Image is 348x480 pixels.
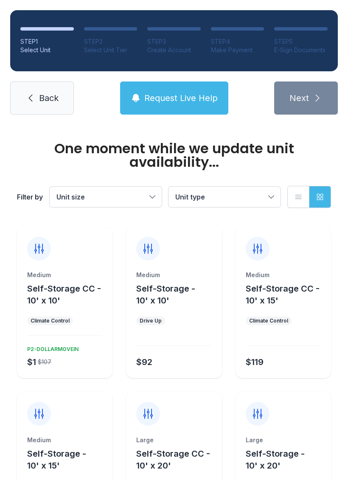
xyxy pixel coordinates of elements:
[136,271,211,279] div: Medium
[168,187,281,207] button: Unit type
[20,37,74,46] div: STEP 1
[246,271,321,279] div: Medium
[24,342,79,353] div: P2-DOLLARMOVEIN
[246,283,328,306] button: Self-Storage CC - 10' x 15'
[246,356,264,368] div: $119
[136,449,210,471] span: Self-Storage CC - 10' x 20'
[27,271,102,279] div: Medium
[27,284,101,306] span: Self-Storage CC - 10' x 10'
[140,317,162,324] div: Drive Up
[175,193,205,201] span: Unit type
[147,46,201,54] div: Create Account
[246,448,328,472] button: Self-Storage - 10' x 20'
[31,317,70,324] div: Climate Control
[39,92,59,104] span: Back
[274,37,328,46] div: STEP 5
[136,448,218,472] button: Self-Storage CC - 10' x 20'
[27,449,86,471] span: Self-Storage - 10' x 15'
[136,356,152,368] div: $92
[38,358,51,366] div: $107
[246,449,305,471] span: Self-Storage - 10' x 20'
[211,37,264,46] div: STEP 4
[50,187,162,207] button: Unit size
[136,284,195,306] span: Self-Storage - 10' x 10'
[20,46,74,54] div: Select Unit
[17,192,43,202] div: Filter by
[136,283,218,306] button: Self-Storage - 10' x 10'
[249,317,288,324] div: Climate Control
[211,46,264,54] div: Make Payment
[274,46,328,54] div: E-Sign Documents
[27,356,36,368] div: $1
[56,193,85,201] span: Unit size
[144,92,218,104] span: Request Live Help
[84,37,138,46] div: STEP 2
[289,92,309,104] span: Next
[147,37,201,46] div: STEP 3
[246,436,321,444] div: Large
[27,283,109,306] button: Self-Storage CC - 10' x 10'
[246,284,320,306] span: Self-Storage CC - 10' x 15'
[17,142,331,169] div: One moment while we update unit availability...
[84,46,138,54] div: Select Unit Tier
[136,436,211,444] div: Large
[27,436,102,444] div: Medium
[27,448,109,472] button: Self-Storage - 10' x 15'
